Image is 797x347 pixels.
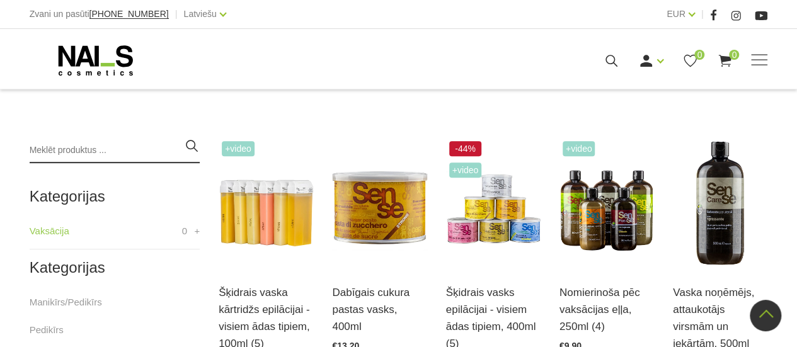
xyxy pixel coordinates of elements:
[219,138,313,268] img: Šķidrie vaski epilācijai - visiem ādas tipiem: Šīs formulas sastāvā ir sveķu maisījums, kas ester...
[30,6,169,22] div: Zvani un pasūti
[222,141,255,156] span: +Video
[449,162,482,178] span: +Video
[182,224,187,239] span: 0
[729,50,739,60] span: 0
[563,141,595,156] span: +Video
[30,259,200,276] h2: Kategorijas
[449,141,482,156] span: -44%
[89,9,169,19] a: [PHONE_NUMBER]
[332,138,427,268] img: Cukura pastaEpilācija ar cukura pastas vasku ir manuāla un dabiska matiņu noņemšanas metode, neli...
[30,295,102,310] a: Manikīrs/Pedikīrs
[30,138,200,163] input: Meklēt produktus ...
[332,284,427,336] a: Dabīgais cukura pastas vasks, 400ml
[184,6,217,21] a: Latviešu
[667,6,685,21] a: EUR
[30,224,69,239] a: Vaksācija
[559,284,654,336] a: Nomierinoša pēc vaksācijas eļļa, 250ml (4)
[175,6,178,22] span: |
[682,53,698,69] a: 0
[717,53,733,69] a: 0
[673,138,767,268] img: Vaska noņēmējs šķīdinātājs virsmām un iekārtāmLīdzeklis, kas perfekti notīra vaska atliekas no ie...
[446,138,541,268] img: Šķidrie vaski epilācijai - visiem ādas tipiem:Šīs formulas sastāvā ir sveķu maisījums, kas esteri...
[559,138,654,268] img: Nomierinoša pēcvaksācijas eļļaŠīs eļļas ideāli piemērotas maigai ādas apstrādei pēc vaksācijas, s...
[701,6,704,22] span: |
[30,322,64,338] a: Pedikīrs
[194,224,200,239] a: +
[694,50,704,60] span: 0
[30,188,200,205] h2: Kategorijas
